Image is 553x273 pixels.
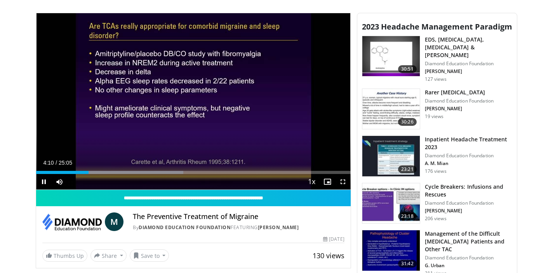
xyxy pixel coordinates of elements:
[425,136,512,151] h3: Inpatient Headache Treatment 2023
[362,183,512,224] a: 23:18 Cycle Breakers: Infusions and Rescues Diamond Education Foundation [PERSON_NAME] 206 views
[362,89,420,129] img: 83dbecc8-ec44-4735-83b2-d5aac21d279c.150x105_q85_crop-smart_upscale.jpg
[36,174,52,190] button: Pause
[425,61,512,67] p: Diamond Education Foundation
[320,174,335,190] button: Enable picture-in-picture mode
[362,183,420,224] img: d08f8c4c-26b2-4637-b2d0-01c195131de8.150x105_q85_crop-smart_upscale.jpg
[425,216,447,222] p: 206 views
[42,250,87,262] a: Thumbs Up
[105,212,123,231] a: M
[425,36,512,59] h3: EDS, [MEDICAL_DATA], [MEDICAL_DATA] & [PERSON_NAME]
[362,89,512,130] a: 30:26 Rarer [MEDICAL_DATA] Diamond Education Foundation [PERSON_NAME] 19 views
[139,224,231,231] a: Diamond Education Foundation
[52,174,67,190] button: Mute
[90,249,127,262] button: Share
[323,236,344,243] div: [DATE]
[335,174,351,190] button: Fullscreen
[425,113,444,120] p: 19 views
[425,255,512,261] p: Diamond Education Foundation
[425,208,512,214] p: [PERSON_NAME]
[425,183,512,198] h3: Cycle Breakers: Infusions and Rescues
[304,174,320,190] button: Playback Rate
[362,230,420,271] img: f3426d58-3621-416c-8963-2f42e10d2e85.150x105_q85_crop-smart_upscale.jpg
[43,160,54,166] span: 4:10
[425,153,512,159] p: Diamond Education Foundation
[362,36,420,77] img: 082ae2d1-05bd-4cbb-b603-f24a9fa6f56e.150x105_q85_crop-smart_upscale.jpg
[398,65,417,73] span: 30:51
[425,168,447,174] p: 176 views
[133,212,344,221] h4: The Preventive Treatment of Migraine
[362,136,512,177] a: 23:21 Inpatient Headache Treatment 2023 Diamond Education Foundation A. M. Mian 176 views
[398,260,417,268] span: 31:42
[36,13,351,190] video-js: Video Player
[398,118,417,126] span: 30:26
[59,160,72,166] span: 25:05
[362,136,420,176] img: 47dc37f0-1d97-49ea-8073-8dcb0a7308d6.150x105_q85_crop-smart_upscale.jpg
[425,106,494,112] p: [PERSON_NAME]
[42,212,102,231] img: Diamond Education Foundation
[362,36,512,82] a: 30:51 EDS, [MEDICAL_DATA], [MEDICAL_DATA] & [PERSON_NAME] Diamond Education Foundation [PERSON_NA...
[425,76,447,82] p: 127 views
[398,212,417,220] span: 23:18
[425,89,494,96] h3: Rarer [MEDICAL_DATA]
[362,21,512,32] span: 2023 Headache Management Paradigm
[425,263,512,269] p: G. Urban
[425,160,512,167] p: A. M. Mian
[425,98,494,104] p: Diamond Education Foundation
[56,160,57,166] span: /
[258,224,299,231] a: [PERSON_NAME]
[133,224,344,231] div: By FEATURING
[313,251,344,260] span: 130 views
[425,200,512,206] p: Diamond Education Foundation
[425,68,512,75] p: [PERSON_NAME]
[398,165,417,173] span: 23:21
[130,249,169,262] button: Save to
[36,171,351,174] div: Progress Bar
[425,230,512,253] h3: Management of the Difficult [MEDICAL_DATA] Patients and Other TAC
